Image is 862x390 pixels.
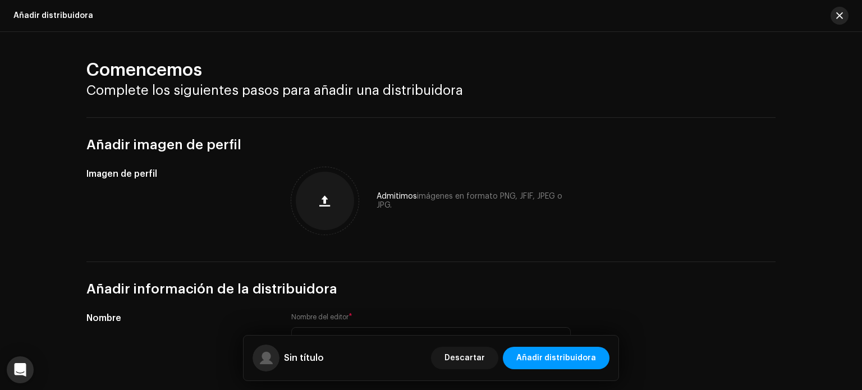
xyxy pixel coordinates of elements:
span: Descartar [444,347,485,369]
h5: Nombre [86,311,273,325]
h2: Comencemos [86,59,776,81]
input: Ingrese el nombre de la distribuidora [291,327,571,356]
h3: Añadir información de la distribuidora [86,280,776,298]
div: Admitimos [377,192,571,210]
div: Open Intercom Messenger [7,356,34,383]
h5: Imagen de perfil [86,167,273,181]
button: Añadir distribuidora [503,347,609,369]
span: Añadir distribuidora [516,347,596,369]
span: imágenes en formato PNG, JFIF, JPEG o JPG. [377,192,562,209]
h3: Añadir imagen de perfil [86,136,776,154]
small: Nombre del editor [291,311,349,323]
h5: Sin título [284,351,324,365]
button: Descartar [431,347,498,369]
h3: Complete los siguientes pasos para añadir una distribuidora [86,81,776,99]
